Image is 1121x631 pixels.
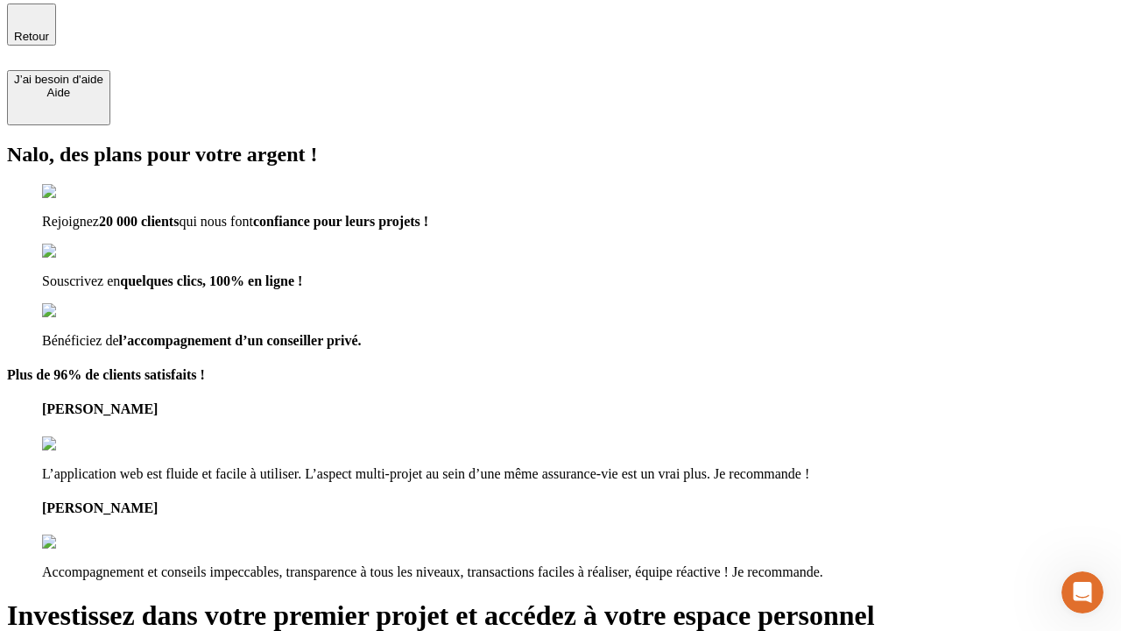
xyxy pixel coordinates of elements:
[42,214,99,229] span: Rejoignez
[1061,571,1103,613] iframe: Intercom live chat
[42,500,1114,516] h4: [PERSON_NAME]
[7,143,1114,167] h2: Nalo, des plans pour votre argent !
[42,436,129,452] img: reviews stars
[14,30,49,43] span: Retour
[14,73,103,86] div: J’ai besoin d'aide
[179,214,252,229] span: qui nous font
[42,333,119,348] span: Bénéficiez de
[42,273,120,288] span: Souscrivez en
[42,401,1114,417] h4: [PERSON_NAME]
[42,184,117,200] img: checkmark
[253,214,428,229] span: confiance pour leurs projets !
[120,273,302,288] span: quelques clics, 100% en ligne !
[42,564,1114,580] p: Accompagnement et conseils impeccables, transparence à tous les niveaux, transactions faciles à r...
[42,535,129,550] img: reviews stars
[7,367,1114,383] h4: Plus de 96% de clients satisfaits !
[7,70,110,125] button: J’ai besoin d'aideAide
[42,466,1114,482] p: L’application web est fluide et facile à utiliser. L’aspect multi-projet au sein d’une même assur...
[99,214,180,229] span: 20 000 clients
[14,86,103,99] div: Aide
[42,303,117,319] img: checkmark
[7,4,56,46] button: Retour
[119,333,362,348] span: l’accompagnement d’un conseiller privé.
[42,244,117,259] img: checkmark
